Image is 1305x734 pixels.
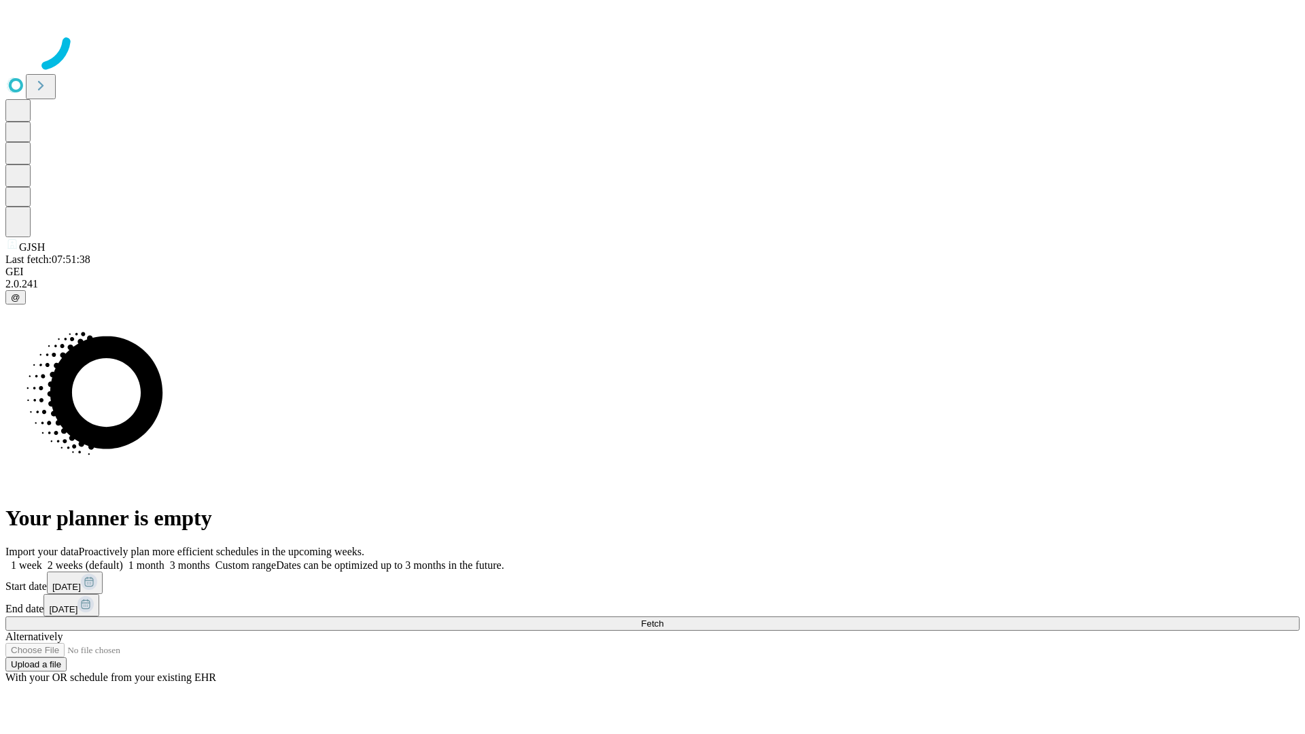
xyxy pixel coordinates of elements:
[641,618,663,629] span: Fetch
[43,594,99,616] button: [DATE]
[276,559,504,571] span: Dates can be optimized up to 3 months in the future.
[5,546,79,557] span: Import your data
[215,559,276,571] span: Custom range
[128,559,164,571] span: 1 month
[5,254,90,265] span: Last fetch: 07:51:38
[49,604,77,614] span: [DATE]
[5,290,26,304] button: @
[5,616,1300,631] button: Fetch
[5,631,63,642] span: Alternatively
[5,657,67,671] button: Upload a file
[52,582,81,592] span: [DATE]
[5,572,1300,594] div: Start date
[11,559,42,571] span: 1 week
[5,278,1300,290] div: 2.0.241
[170,559,210,571] span: 3 months
[47,572,103,594] button: [DATE]
[5,671,216,683] span: With your OR schedule from your existing EHR
[5,594,1300,616] div: End date
[79,546,364,557] span: Proactively plan more efficient schedules in the upcoming weeks.
[5,506,1300,531] h1: Your planner is empty
[48,559,123,571] span: 2 weeks (default)
[11,292,20,302] span: @
[19,241,45,253] span: GJSH
[5,266,1300,278] div: GEI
